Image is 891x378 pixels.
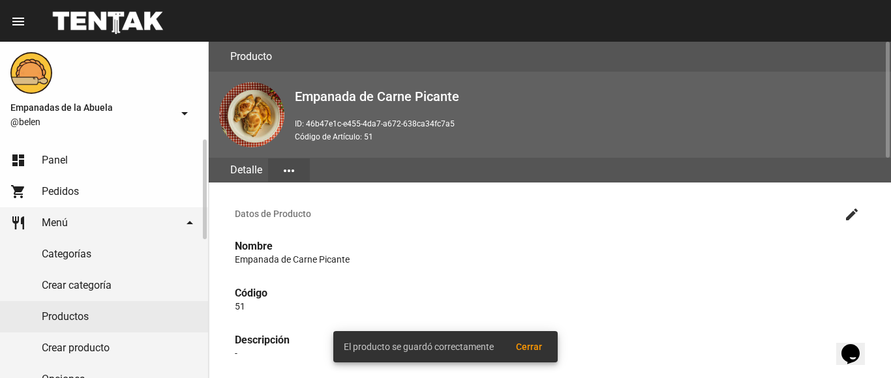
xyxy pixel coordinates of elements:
mat-icon: dashboard [10,153,26,168]
strong: Nombre [235,240,273,252]
strong: Descripción [235,334,290,346]
mat-icon: create [844,207,860,222]
p: Empanada de Carne Picante [235,253,865,266]
h2: Empanada de Carne Picante [295,86,881,107]
mat-icon: menu [10,14,26,29]
mat-icon: more_horiz [281,163,297,179]
p: - [235,347,865,360]
mat-icon: shopping_cart [10,184,26,199]
mat-icon: arrow_drop_down [177,106,192,121]
button: Editar [839,201,865,227]
h3: Producto [230,48,272,66]
iframe: chat widget [836,326,878,365]
img: 244b8d39-ba06-4741-92c7-e12f1b13dfde.jpg [219,82,284,147]
p: 51 [235,300,865,313]
span: Menú [42,216,68,229]
span: Pedidos [42,185,79,198]
img: f0136945-ed32-4f7c-91e3-a375bc4bb2c5.png [10,52,52,94]
strong: Código [235,287,267,299]
p: ID: 46b47e1c-e455-4da7-a672-638ca34fc7a5 [295,117,881,130]
span: El producto se guardó correctamente [344,340,494,353]
span: Panel [42,154,68,167]
p: Código de Artículo: 51 [295,130,881,143]
button: Elegir sección [268,158,310,182]
div: Detalle [224,158,268,182]
mat-icon: arrow_drop_down [182,215,198,231]
span: Datos de Producto [235,209,839,219]
span: Empanadas de la Abuela [10,100,172,115]
span: Cerrar [516,342,542,352]
mat-icon: restaurant [10,215,26,231]
button: Cerrar [506,335,552,358]
span: @belen [10,115,172,128]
